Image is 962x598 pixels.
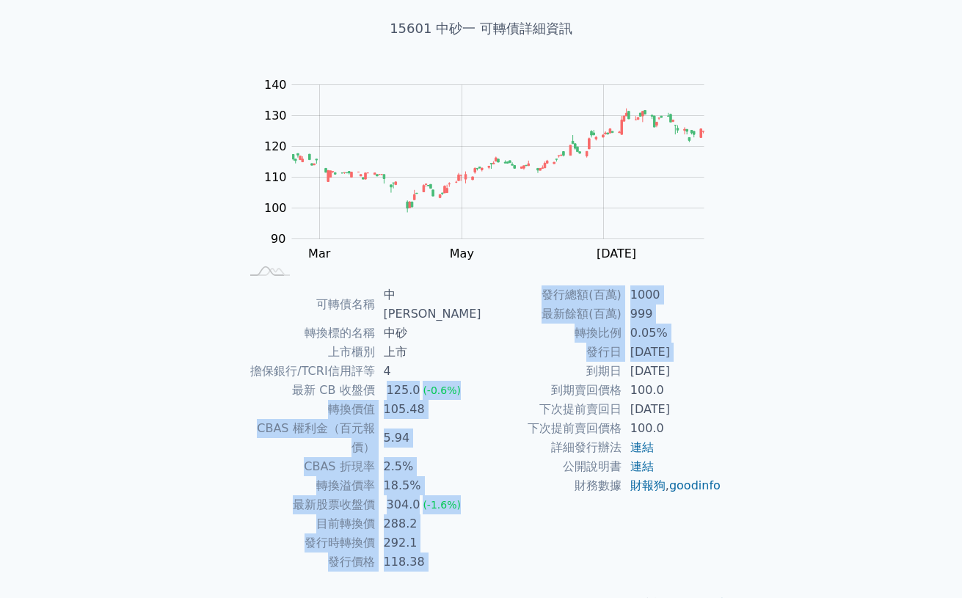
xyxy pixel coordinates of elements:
td: 上市 [375,343,481,362]
td: 發行總額(百萬) [481,285,622,305]
td: 1000 [622,285,722,305]
a: 連結 [630,459,654,473]
td: , [622,476,722,495]
td: 最新餘額(百萬) [481,305,622,324]
td: 0.05% [622,324,722,343]
td: 2.5% [375,457,481,476]
td: 擔保銀行/TCRI信用評等 [241,362,375,381]
span: (-0.6%) [423,384,461,396]
td: 999 [622,305,722,324]
tspan: May [450,247,474,260]
span: (-1.6%) [423,499,461,511]
td: 發行時轉換價 [241,533,375,553]
td: [DATE] [622,400,722,419]
td: 5.94 [375,419,481,457]
td: 可轉債名稱 [241,285,375,324]
tspan: 140 [264,78,287,92]
td: 轉換溢價率 [241,476,375,495]
td: 118.38 [375,553,481,572]
div: 125.0 [384,381,423,400]
td: 目前轉換價 [241,514,375,533]
td: 最新 CB 收盤價 [241,381,375,400]
a: goodinfo [669,478,721,492]
td: 中[PERSON_NAME] [375,285,481,324]
td: 轉換價值 [241,400,375,419]
td: 詳細發行辦法 [481,438,622,457]
td: 最新股票收盤價 [241,495,375,514]
td: 下次提前賣回價格 [481,419,622,438]
td: 轉換比例 [481,324,622,343]
td: [DATE] [622,362,722,381]
td: 中砂 [375,324,481,343]
a: 連結 [630,440,654,454]
a: 財報狗 [630,478,666,492]
h1: 15601 中砂一 可轉債詳細資訊 [223,18,740,39]
td: 292.1 [375,533,481,553]
td: 上市櫃別 [241,343,375,362]
td: 轉換標的名稱 [241,324,375,343]
iframe: Chat Widget [889,528,962,598]
td: 公開說明書 [481,457,622,476]
td: 100.0 [622,419,722,438]
g: Series [292,109,704,213]
g: Chart [257,78,726,291]
td: 100.0 [622,381,722,400]
td: [DATE] [622,343,722,362]
td: 發行日 [481,343,622,362]
tspan: 130 [264,109,287,123]
td: CBAS 折現率 [241,457,375,476]
tspan: 100 [264,201,287,215]
tspan: 110 [264,170,287,184]
tspan: 120 [264,139,287,153]
td: 到期日 [481,362,622,381]
td: 4 [375,362,481,381]
td: 發行價格 [241,553,375,572]
td: 18.5% [375,476,481,495]
td: 105.48 [375,400,481,419]
td: 288.2 [375,514,481,533]
td: 財務數據 [481,476,622,495]
tspan: 90 [271,232,285,246]
td: 下次提前賣回日 [481,400,622,419]
div: 聊天小工具 [889,528,962,598]
td: CBAS 權利金（百元報價） [241,419,375,457]
tspan: [DATE] [597,247,636,260]
td: 到期賣回價格 [481,381,622,400]
tspan: Mar [308,247,331,260]
div: 304.0 [384,495,423,514]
